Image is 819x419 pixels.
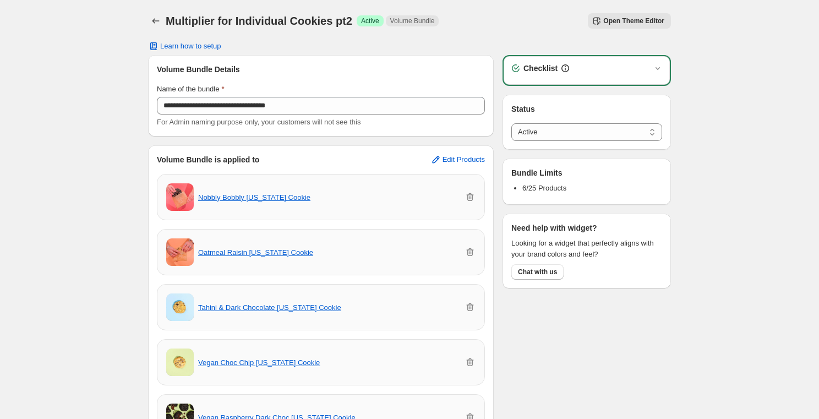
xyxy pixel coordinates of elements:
button: Learn how to setup [141,39,228,54]
img: Nobbly Bobbly New York Cookie [166,183,194,211]
span: Learn how to setup [160,42,221,51]
h3: Need help with widget? [511,222,597,233]
h3: Bundle Limits [511,167,563,178]
span: Open Theme Editor [603,17,664,25]
button: Tahini & Dark Chocolate [US_STATE] Cookie [198,303,341,312]
h3: Volume Bundle Details [157,64,485,75]
a: Open Theme Editor [588,13,671,29]
h3: Checklist [523,63,558,74]
img: Vegan Choc Chip New York Cookie [166,349,194,376]
h3: Status [511,104,662,115]
span: 6/25 Products [522,184,566,192]
span: Edit Products [443,155,485,164]
button: Oatmeal Raisin [US_STATE] Cookie [198,248,313,257]
img: Tahini & Dark Chocolate New York Cookie [166,293,194,321]
button: Back [148,13,163,29]
button: Chat with us [511,264,564,280]
span: Chat with us [518,268,557,276]
button: Nobbly Bobbly [US_STATE] Cookie [198,193,310,202]
h1: Multiplier for Individual Cookies pt2 [166,14,352,28]
img: Oatmeal Raisin New York Cookie [166,238,194,266]
span: Active [361,17,379,25]
h3: Volume Bundle is applied to [157,154,259,165]
button: Edit Products [424,151,492,168]
span: Volume Bundle [390,17,435,25]
span: For Admin naming purpose only, your customers will not see this [157,118,361,126]
span: Looking for a widget that perfectly aligns with your brand colors and feel? [511,238,662,260]
button: Vegan Choc Chip [US_STATE] Cookie [198,358,320,367]
label: Name of the bundle [157,84,225,95]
